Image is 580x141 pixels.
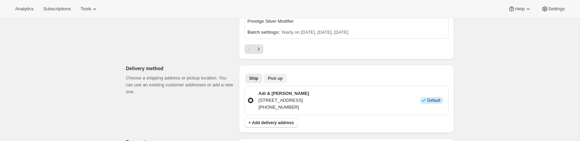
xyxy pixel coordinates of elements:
[248,18,445,25] p: Prestige Silver Modifier
[268,76,283,81] span: Pick up
[15,6,33,12] span: Analytics
[43,6,71,12] span: Subscriptions
[259,90,309,97] p: Adi & [PERSON_NAME]
[249,120,294,126] span: + Add delivery address
[76,4,102,14] button: Tools
[259,104,309,111] p: [PHONE_NUMBER]
[515,6,524,12] span: Help
[11,4,38,14] button: Analytics
[39,4,75,14] button: Subscriptions
[249,76,258,81] span: Ship
[254,44,263,54] button: Next
[80,6,91,12] span: Tools
[244,118,298,128] button: + Add delivery address
[427,98,440,103] span: Default
[126,75,233,95] p: Choose a shipping address or pickup location. You can use an existing customer addresses or add a...
[244,44,263,54] nav: Pagination
[281,30,348,35] span: Yearly on [DATE], [DATE], [DATE]
[548,6,565,12] span: Settings
[126,65,233,72] p: Delivery method
[537,4,569,14] button: Settings
[259,97,309,104] p: [STREET_ADDRESS]
[504,4,535,14] button: Help
[248,30,280,35] span: Batch settings:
